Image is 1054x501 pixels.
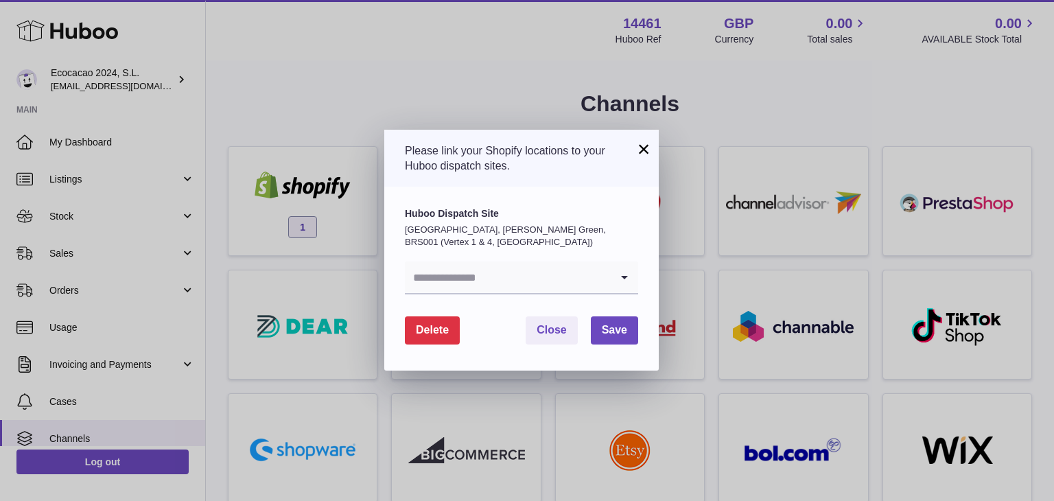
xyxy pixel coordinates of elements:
[537,324,567,336] span: Close
[405,316,460,345] button: Delete
[405,143,638,173] p: Please link your Shopify locations to your Huboo dispatch sites.
[526,316,578,345] button: Close
[405,261,638,294] div: Search for option
[602,324,627,336] span: Save
[405,207,638,220] label: Huboo Dispatch Site
[405,224,638,248] p: [GEOGRAPHIC_DATA], [PERSON_NAME] Green, BRS001 (Vertex 1 & 4, [GEOGRAPHIC_DATA])
[635,141,652,157] button: ×
[416,324,449,336] span: Delete
[405,261,611,293] input: Search for option
[591,316,638,345] button: Save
